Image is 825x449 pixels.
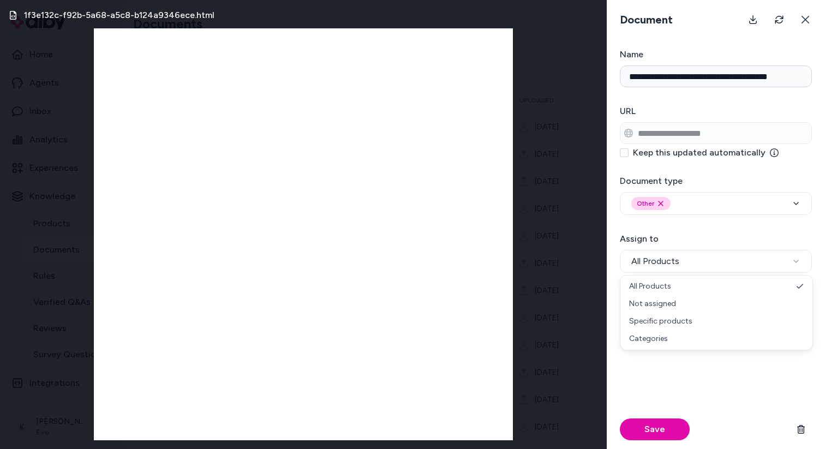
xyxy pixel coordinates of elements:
[620,105,812,118] h3: URL
[629,298,676,309] span: Not assigned
[620,234,659,244] label: Assign to
[620,418,690,440] button: Save
[768,9,790,31] button: Refresh
[631,197,671,210] div: Other
[629,316,692,327] span: Specific products
[633,148,779,157] label: Keep this updated automatically
[629,333,668,344] span: Categories
[629,281,671,292] span: All Products
[24,9,214,22] h3: 1f3e132c-f92b-5a68-a5c8-b124a9346ece.html
[620,175,812,188] h3: Document type
[656,199,665,208] button: Remove other option
[620,48,812,61] h3: Name
[631,255,679,268] span: All Products
[615,12,677,27] h3: Document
